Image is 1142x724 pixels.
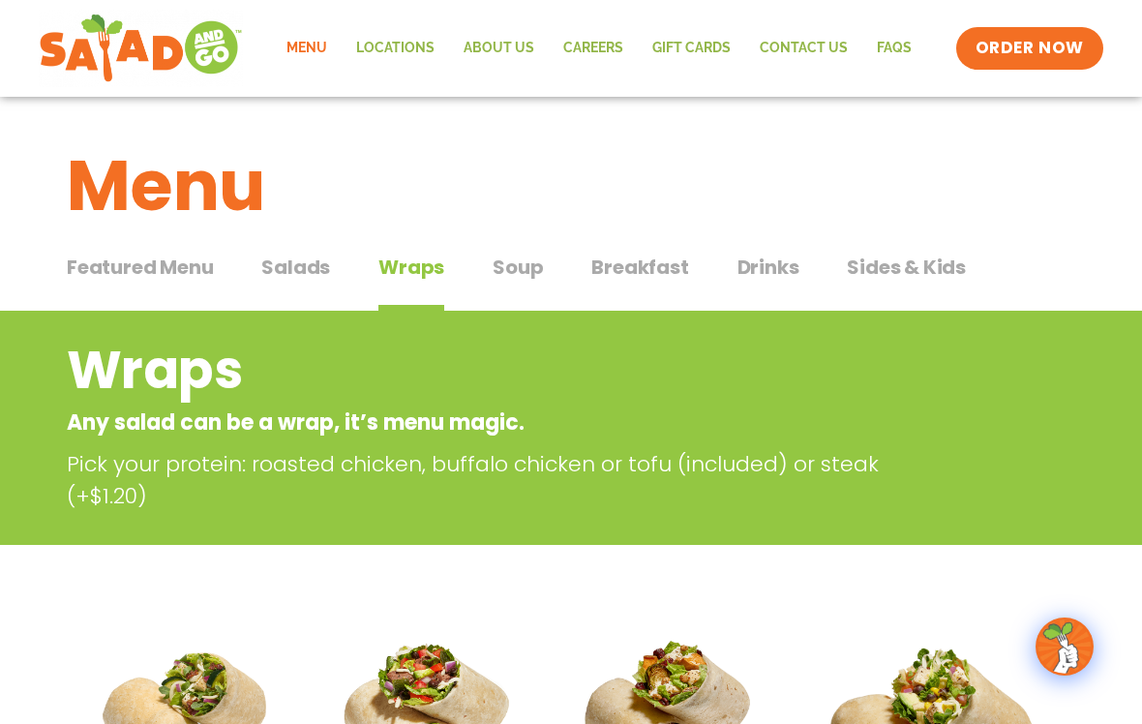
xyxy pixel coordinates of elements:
span: Featured Menu [67,253,213,282]
img: new-SAG-logo-768×292 [39,10,243,87]
a: Locations [342,26,449,71]
span: Drinks [737,253,799,282]
p: Pick your protein: roasted chicken, buffalo chicken or tofu (included) or steak (+$1.20) [67,448,928,512]
a: ORDER NOW [956,27,1103,70]
a: Menu [272,26,342,71]
a: Careers [549,26,638,71]
a: FAQs [862,26,926,71]
a: About Us [449,26,549,71]
span: Sides & Kids [847,253,966,282]
a: GIFT CARDS [638,26,745,71]
div: Tabbed content [67,246,1075,312]
h1: Menu [67,134,1075,238]
p: Any salad can be a wrap, it’s menu magic. [67,407,919,438]
img: wpChatIcon [1037,619,1092,674]
h2: Wraps [67,331,919,409]
span: Breakfast [591,253,688,282]
a: Contact Us [745,26,862,71]
span: Soup [493,253,543,282]
span: Salads [261,253,330,282]
span: Wraps [378,253,444,282]
nav: Menu [272,26,926,71]
span: ORDER NOW [976,37,1084,60]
